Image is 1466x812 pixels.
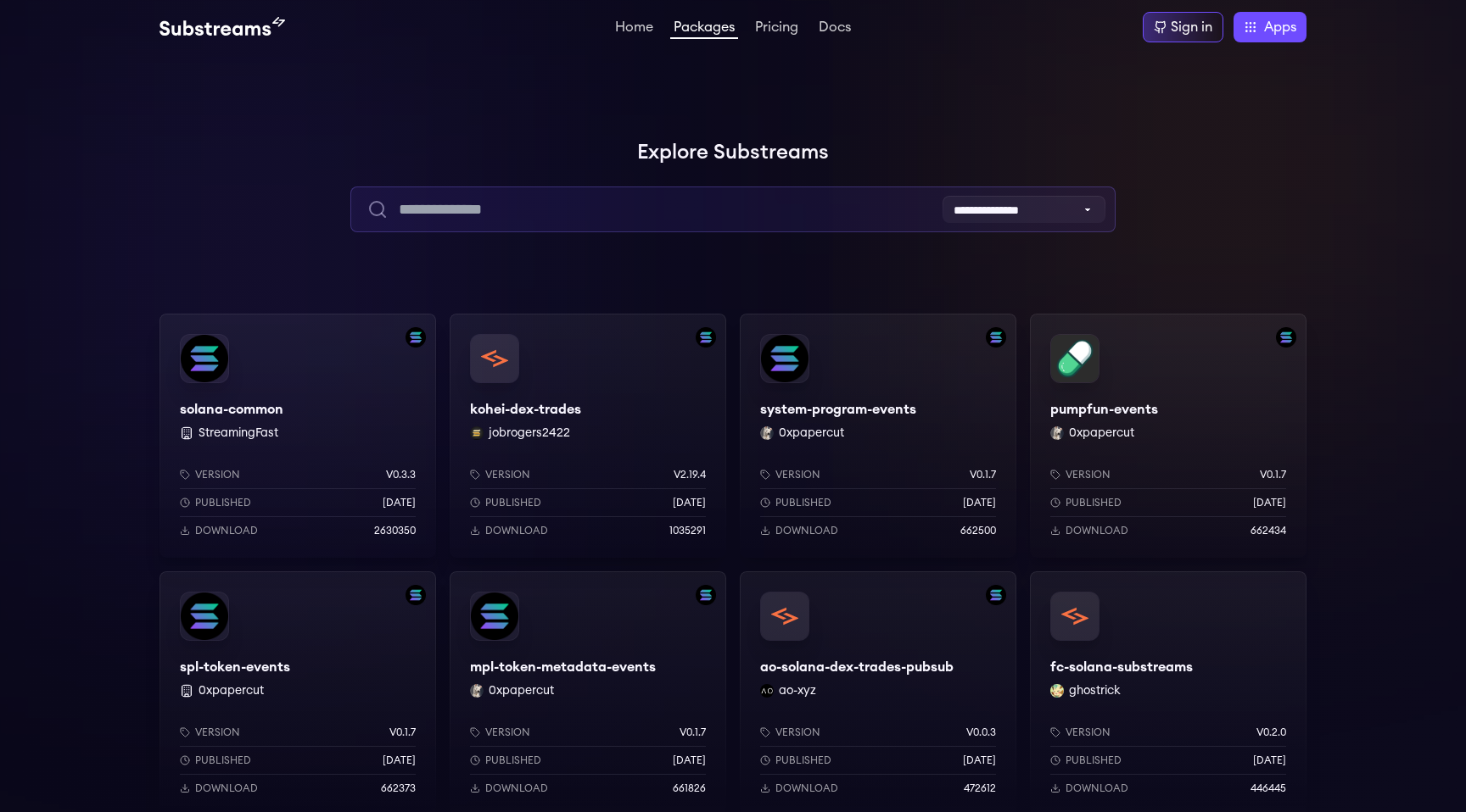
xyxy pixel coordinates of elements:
[1260,468,1286,481] p: v0.1.7
[963,754,996,767] p: [DATE]
[775,781,838,795] p: Download
[485,468,530,481] p: Version
[374,524,416,537] p: 2630350
[1143,12,1223,42] a: Sign in
[485,781,548,795] p: Download
[669,524,706,537] p: 1035291
[1066,496,1122,509] p: Published
[195,468,240,481] p: Version
[775,496,831,509] p: Published
[159,17,285,37] img: Substream's logo
[489,425,570,442] button: jobrogers2422
[673,781,706,795] p: 661826
[612,20,657,37] a: Home
[1066,781,1128,795] p: Download
[406,585,426,605] img: Filter by solana network
[450,314,726,558] a: Filter by solana networkkohei-dex-tradeskohei-dex-tradesjobrogers2422 jobrogers2422Versionv2.19.4...
[485,754,541,767] p: Published
[1171,17,1212,37] div: Sign in
[195,496,251,509] p: Published
[1256,726,1286,739] p: v0.2.0
[159,314,436,558] a: Filter by solana networksolana-commonsolana-common StreamingFastVersionv0.3.3Published[DATE]Downl...
[779,425,844,442] button: 0xpapercut
[1066,468,1111,481] p: Version
[195,754,251,767] p: Published
[775,468,820,481] p: Version
[1251,781,1286,795] p: 446445
[383,496,416,509] p: [DATE]
[485,524,548,537] p: Download
[673,496,706,509] p: [DATE]
[381,781,416,795] p: 662373
[696,327,716,348] img: Filter by solana network
[489,682,554,699] button: 0xpapercut
[680,726,706,739] p: v0.1.7
[383,754,416,767] p: [DATE]
[775,524,838,537] p: Download
[406,327,426,348] img: Filter by solana network
[485,496,541,509] p: Published
[1251,524,1286,537] p: 662434
[775,726,820,739] p: Version
[195,524,258,537] p: Download
[1069,425,1134,442] button: 0xpapercut
[1276,327,1296,348] img: Filter by solana network
[779,682,816,699] button: ao-xyz
[1069,682,1121,699] button: ghostrick
[740,314,1016,558] a: Filter by solana networksystem-program-eventssystem-program-events0xpapercut 0xpapercutVersionv0....
[159,136,1307,170] h1: Explore Substreams
[963,496,996,509] p: [DATE]
[195,726,240,739] p: Version
[970,468,996,481] p: v0.1.7
[485,726,530,739] p: Version
[1253,496,1286,509] p: [DATE]
[960,524,996,537] p: 662500
[986,327,1006,348] img: Filter by solana network
[696,585,716,605] img: Filter by solana network
[986,585,1006,605] img: Filter by solana network
[752,20,802,37] a: Pricing
[673,754,706,767] p: [DATE]
[1030,314,1307,558] a: Filter by solana networkpumpfun-eventspumpfun-events0xpapercut 0xpapercutVersionv0.1.7Published[D...
[966,726,996,739] p: v0.0.3
[1066,524,1128,537] p: Download
[386,468,416,481] p: v0.3.3
[1066,726,1111,739] p: Version
[1264,17,1296,37] span: Apps
[199,425,278,442] button: StreamingFast
[1253,754,1286,767] p: [DATE]
[389,726,416,739] p: v0.1.7
[199,682,264,699] button: 0xpapercut
[815,20,854,37] a: Docs
[1066,754,1122,767] p: Published
[775,754,831,767] p: Published
[674,468,706,481] p: v2.19.4
[670,20,738,39] a: Packages
[195,781,258,795] p: Download
[964,781,996,795] p: 472612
